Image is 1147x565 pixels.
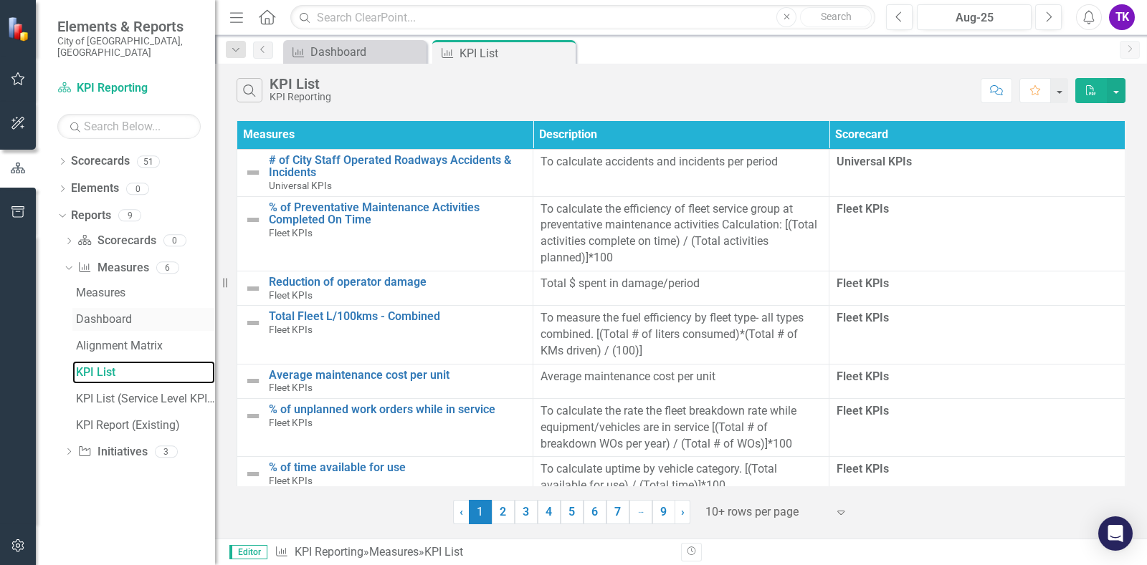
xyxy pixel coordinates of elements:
[244,211,262,228] img: Not Defined
[533,457,829,499] td: Double-Click to Edit
[1098,516,1133,551] div: Open Intercom Messenger
[77,260,148,276] a: Measures
[538,500,561,524] a: 4
[269,369,525,382] a: Average maintenance cost per unit
[269,461,525,474] a: % of time available for use
[290,5,875,30] input: Search ClearPoint...
[76,419,215,432] div: KPI Report (Existing)
[821,11,852,22] span: Search
[533,271,829,306] td: Double-Click to Edit
[269,201,525,226] a: % of Preventative Maintenance Activities Completed On Time
[76,313,215,326] div: Dashboard
[244,314,262,332] img: Not Defined
[837,462,889,475] span: Fleet KPIs
[269,154,525,179] a: # of City Staff Operated Roadways Accidents & Incidents
[837,202,889,216] span: Fleet KPIs
[541,370,715,383] span: Average maintenance cost per unit
[72,414,215,437] a: KPI Report (Existing)
[163,235,186,247] div: 0
[295,545,363,559] a: KPI Reporting
[244,407,262,425] img: Not Defined
[460,505,463,518] span: ‹
[71,180,119,197] a: Elements
[800,7,872,27] button: Search
[269,475,313,486] span: Fleet KPIs
[533,364,829,398] td: Double-Click to Edit
[57,18,201,35] span: Elements & Reports
[244,280,262,297] img: Not Defined
[237,271,533,306] td: Double-Click to Edit Right Click for Context Menu
[72,334,215,357] a: Alignment Matrix
[541,462,777,492] span: To calculate uptime by vehicle category. [(Total available for use) / (Total time)]*100
[269,180,332,191] span: Universal KPIs
[57,35,201,59] small: City of [GEOGRAPHIC_DATA], [GEOGRAPHIC_DATA]
[72,387,215,410] a: KPI List (Service Level KPIs)
[269,382,313,393] span: Fleet KPIs
[237,196,533,271] td: Double-Click to Edit Right Click for Context Menu
[541,311,804,357] span: To measure the fuel efficiency by fleet type- all types combined. [(Total # of liters consumed)*(...
[424,545,463,559] div: KPI List
[270,76,331,92] div: KPI List
[237,306,533,364] td: Double-Click to Edit Right Click for Context Menu
[533,306,829,364] td: Double-Click to Edit
[244,164,262,181] img: Not Defined
[72,308,215,331] a: Dashboard
[269,417,313,428] span: Fleet KPIs
[126,183,149,195] div: 0
[7,16,32,42] img: ClearPoint Strategy
[533,398,829,457] td: Double-Click to Edit
[71,208,111,224] a: Reports
[229,545,267,559] span: Editor
[237,398,533,457] td: Double-Click to Edit Right Click for Context Menu
[57,80,201,97] a: KPI Reporting
[541,155,778,168] span: To calculate accidents and incidents per period
[156,261,179,274] div: 6
[541,404,796,450] span: To calculate the rate the fleet breakdown rate while equipment/vehicles are in service [(Total # ...
[837,404,889,417] span: Fleet KPIs
[837,370,889,383] span: Fleet KPIs
[584,500,606,524] a: 6
[76,286,215,299] div: Measures
[77,444,147,460] a: Initiatives
[681,505,685,518] span: ›
[269,289,313,301] span: Fleet KPIs
[72,281,215,304] a: Measures
[269,310,525,323] a: Total Fleet L/100kms - Combined
[533,196,829,271] td: Double-Click to Edit
[71,153,130,170] a: Scorecards
[917,4,1032,30] button: Aug-25
[244,372,262,390] img: Not Defined
[287,43,423,61] a: Dashboard
[541,276,700,290] span: Total $ spent in damage/period
[269,324,313,335] span: Fleet KPIs
[922,9,1027,26] div: Aug-25
[76,339,215,352] div: Alignment Matrix
[837,155,912,168] span: Universal KPIs
[515,500,538,524] a: 3
[492,500,515,524] a: 2
[237,364,533,398] td: Double-Click to Edit Right Click for Context Menu
[541,202,817,265] span: To calculate the efficiency of fleet service group at preventative maintenance activities Calcula...
[118,210,141,222] div: 9
[237,457,533,499] td: Double-Click to Edit Right Click for Context Menu
[77,233,156,249] a: Scorecards
[57,114,201,139] input: Search Below...
[137,155,160,168] div: 51
[72,361,215,384] a: KPI List
[606,500,629,524] a: 7
[1109,4,1135,30] button: TK
[652,500,675,524] a: 9
[269,403,525,416] a: % of unplanned work orders while in service
[369,545,419,559] a: Measures
[275,544,670,561] div: » »
[155,445,178,458] div: 3
[460,44,572,62] div: KPI List
[244,465,262,483] img: Not Defined
[561,500,584,524] a: 5
[269,227,313,238] span: Fleet KPIs
[76,392,215,405] div: KPI List (Service Level KPIs)
[76,366,215,379] div: KPI List
[533,149,829,196] td: Double-Click to Edit
[310,43,423,61] div: Dashboard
